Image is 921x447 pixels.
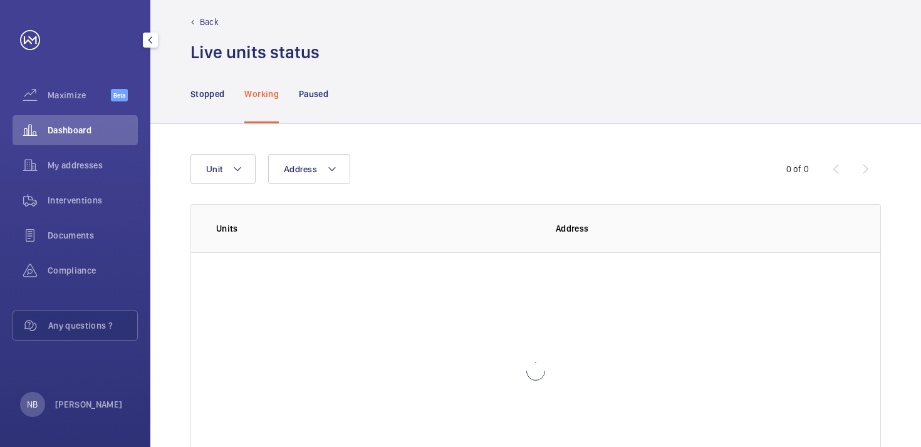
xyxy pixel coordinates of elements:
p: Units [216,222,536,235]
span: Compliance [48,264,138,277]
p: [PERSON_NAME] [55,398,123,411]
span: Unit [206,164,222,174]
span: Dashboard [48,124,138,136]
p: NB [27,398,38,411]
p: Stopped [190,88,224,100]
button: Unit [190,154,256,184]
span: Address [284,164,317,174]
span: Any questions ? [48,319,137,332]
p: Back [200,16,219,28]
span: Maximize [48,89,111,101]
div: 0 of 0 [786,163,809,175]
button: Address [268,154,350,184]
span: Beta [111,89,128,101]
p: Paused [299,88,328,100]
span: My addresses [48,159,138,172]
span: Documents [48,229,138,242]
p: Working [244,88,278,100]
p: Address [556,222,855,235]
span: Interventions [48,194,138,207]
h1: Live units status [190,41,320,64]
